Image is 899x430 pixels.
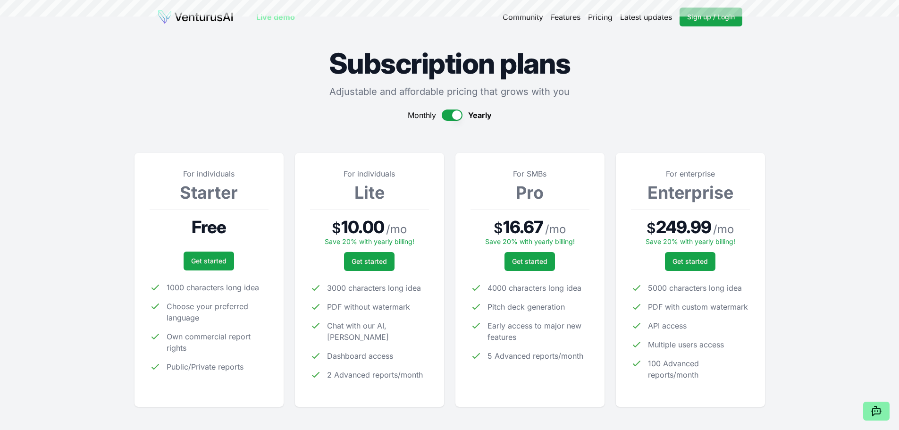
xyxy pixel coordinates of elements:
[408,110,436,121] span: Monthly
[157,9,234,25] img: logo
[332,219,341,236] span: $
[134,49,765,77] h1: Subscription plans
[341,218,384,236] span: 10.00
[327,320,429,343] span: Chat with our AI, [PERSON_NAME]
[551,11,580,23] a: Features
[256,11,295,23] a: Live demo
[648,282,742,294] span: 5000 characters long idea
[327,282,421,294] span: 3000 characters long idea
[631,168,750,179] p: For enterprise
[386,222,407,237] span: / mo
[167,301,269,323] span: Choose your preferred language
[327,301,410,312] span: PDF without watermark
[631,183,750,202] h3: Enterprise
[713,222,734,237] span: / mo
[468,110,492,121] span: Yearly
[503,11,543,23] a: Community
[646,237,735,245] span: Save 20% with yearly billing!
[656,218,711,236] span: 249.99
[487,282,581,294] span: 4000 characters long idea
[192,218,226,236] span: Free
[325,237,414,245] span: Save 20% with yearly billing!
[310,183,429,202] h3: Lite
[310,168,429,179] p: For individuals
[167,282,259,293] span: 1000 characters long idea
[485,237,575,245] span: Save 20% with yearly billing!
[648,320,687,331] span: API access
[503,218,544,236] span: 16.67
[487,320,589,343] span: Early access to major new features
[471,168,589,179] p: For SMBs
[648,301,748,312] span: PDF with custom watermark
[680,8,742,26] a: Sign up / Login
[344,252,395,271] a: Get started
[327,369,423,380] span: 2 Advanced reports/month
[545,222,566,237] span: / mo
[184,252,234,270] a: Get started
[494,219,503,236] span: $
[150,168,269,179] p: For individuals
[648,358,750,380] span: 100 Advanced reports/month
[665,252,715,271] a: Get started
[504,252,555,271] a: Get started
[687,12,735,22] span: Sign up / Login
[647,219,656,236] span: $
[134,85,765,98] p: Adjustable and affordable pricing that grows with you
[150,183,269,202] h3: Starter
[648,339,724,350] span: Multiple users access
[167,331,269,354] span: Own commercial report rights
[620,11,672,23] a: Latest updates
[487,301,565,312] span: Pitch deck generation
[487,350,583,362] span: 5 Advanced reports/month
[588,11,613,23] a: Pricing
[327,350,393,362] span: Dashboard access
[167,361,244,372] span: Public/Private reports
[471,183,589,202] h3: Pro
